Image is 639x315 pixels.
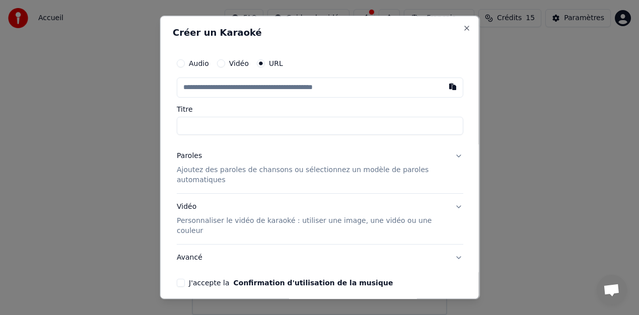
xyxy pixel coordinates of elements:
p: Personnaliser le vidéo de karaoké : utiliser une image, une vidéo ou une couleur [176,216,447,236]
label: Audio [188,60,208,67]
button: Avancé [176,245,463,271]
div: Paroles [176,151,201,161]
h2: Créer un Karaoké [172,28,467,37]
label: Titre [176,106,463,113]
p: Ajoutez des paroles de chansons ou sélectionnez un modèle de paroles automatiques [176,165,447,185]
button: VidéoPersonnaliser le vidéo de karaoké : utiliser une image, une vidéo ou une couleur [176,194,463,244]
button: ParolesAjoutez des paroles de chansons ou sélectionnez un modèle de paroles automatiques [176,143,463,193]
label: URL [268,60,282,67]
label: J'accepte la [188,279,392,286]
label: Vidéo [229,60,248,67]
button: J'accepte la [233,279,393,286]
div: Vidéo [176,202,447,236]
